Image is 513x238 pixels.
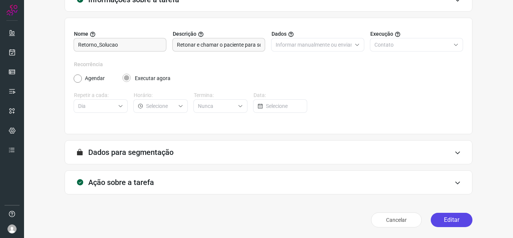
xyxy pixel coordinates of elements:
img: Logo [6,5,18,16]
h3: Ação sobre a tarefa [88,178,154,187]
button: Editar [431,213,472,227]
label: Horário: [134,91,187,99]
label: Repetir a cada: [74,91,128,99]
input: Selecione o tipo de envio [374,38,450,51]
img: avatar-user-boy.jpg [8,224,17,233]
button: Cancelar [371,212,422,227]
label: Agendar [85,74,105,82]
input: Digite o nome para a sua tarefa. [78,38,162,51]
input: Forneça uma breve descrição da sua tarefa. [177,38,261,51]
input: Selecione o tipo de envio [276,38,352,51]
span: Descrição [173,30,196,38]
label: Data: [253,91,307,99]
span: Dados [272,30,287,38]
label: Termina: [194,91,247,99]
input: Selecione [146,100,175,112]
input: Selecione [198,100,235,112]
h3: Dados para segmentação [88,148,174,157]
label: Executar agora [135,74,170,82]
span: Nome [74,30,88,38]
span: Execução [370,30,393,38]
label: Recorrência [74,61,463,68]
input: Selecione [78,100,115,112]
input: Selecione [266,100,302,112]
